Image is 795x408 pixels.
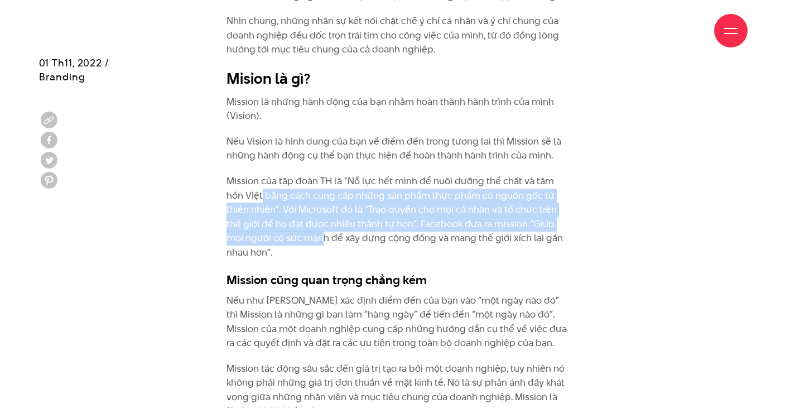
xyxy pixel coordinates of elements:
[39,56,109,84] span: 01 Th11, 2022 / Branding
[227,174,568,260] p: Mission của tập đoàn TH là “Nỗ lực hết mình để nuôi dưỡng thể chất và tâm hồn VIệt bằng cách cung...
[227,271,427,288] strong: Mission cũng quan trọng chẳng kém
[227,294,568,351] p: Nếu như [PERSON_NAME] xác định điểm đến của bạn vào “một ngày nào đó” thì Mission là những gì bạn...
[227,135,568,163] p: Nếu Vision là hình dung của bạn về điểm đến trong tương lai thì Mission sẽ là những hành động cụ ...
[227,68,310,89] strong: Mision là gì?
[227,95,568,123] p: Mission là những hành động của bạn nhằm hoàn thành hành trình của mình (Vision).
